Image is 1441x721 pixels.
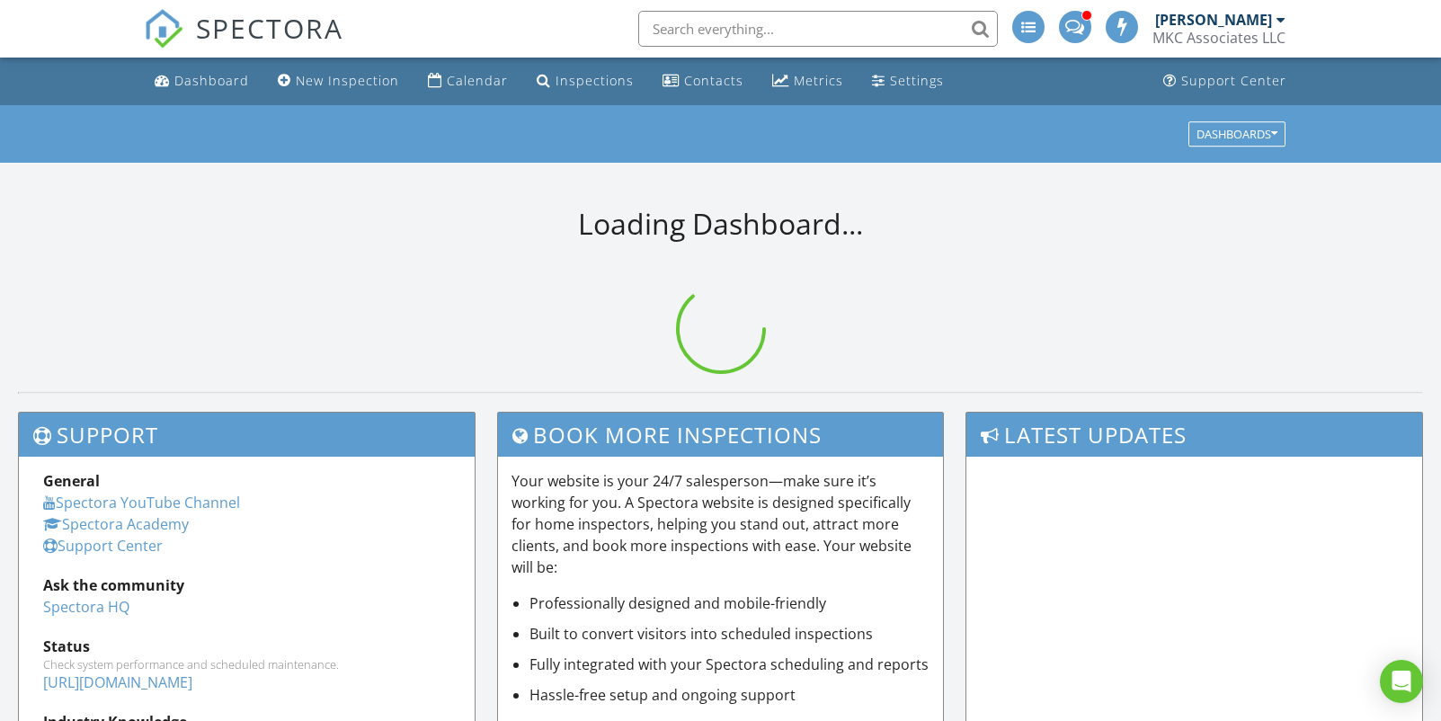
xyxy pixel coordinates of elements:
div: Ask the community [43,574,450,596]
div: Support Center [1181,72,1286,89]
a: Settings [865,65,951,98]
li: Built to convert visitors into scheduled inspections [529,623,930,645]
a: Dashboard [147,65,256,98]
div: Dashboards [1196,128,1277,140]
div: Open Intercom Messenger [1380,660,1423,703]
li: Professionally designed and mobile-friendly [529,592,930,614]
p: Your website is your 24/7 salesperson—make sure it’s working for you. A Spectora website is desig... [511,470,930,578]
button: Dashboards [1188,121,1285,147]
a: Spectora YouTube Channel [43,493,240,512]
a: Contacts [655,65,751,98]
div: New Inspection [296,72,399,89]
a: Support Center [43,536,163,556]
a: Spectora HQ [43,597,129,617]
div: MKC Associates LLC [1152,29,1285,47]
span: SPECTORA [196,9,343,47]
a: [URL][DOMAIN_NAME] [43,672,192,692]
a: Support Center [1156,65,1294,98]
div: Inspections [556,72,634,89]
a: Metrics [765,65,850,98]
li: Fully integrated with your Spectora scheduling and reports [529,654,930,675]
h3: Latest Updates [966,413,1422,457]
img: The Best Home Inspection Software - Spectora [144,9,183,49]
h3: Book More Inspections [498,413,943,457]
a: Calendar [421,65,515,98]
input: Search everything... [638,11,998,47]
div: Check system performance and scheduled maintenance. [43,657,450,672]
a: New Inspection [271,65,406,98]
div: Metrics [794,72,843,89]
div: Status [43,636,450,657]
div: [PERSON_NAME] [1155,11,1272,29]
li: Hassle-free setup and ongoing support [529,684,930,706]
a: Inspections [529,65,641,98]
h3: Support [19,413,475,457]
div: Settings [890,72,944,89]
div: Contacts [684,72,743,89]
div: Dashboard [174,72,249,89]
a: Spectora Academy [43,514,189,534]
a: SPECTORA [144,24,343,62]
div: Calendar [447,72,508,89]
strong: General [43,471,100,491]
